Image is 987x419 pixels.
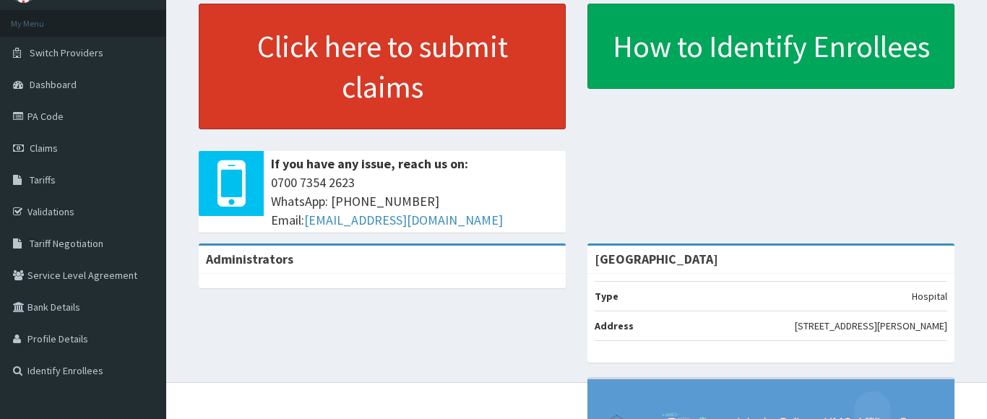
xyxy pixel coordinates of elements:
a: [EMAIL_ADDRESS][DOMAIN_NAME] [304,212,503,228]
p: Hospital [912,289,947,303]
span: Dashboard [30,78,77,91]
span: Tariff Negotiation [30,237,103,250]
span: Tariffs [30,173,56,186]
span: Switch Providers [30,46,103,59]
p: [STREET_ADDRESS][PERSON_NAME] [795,319,947,333]
b: Administrators [206,251,293,267]
a: How to Identify Enrollees [587,4,954,89]
span: 0700 7354 2623 WhatsApp: [PHONE_NUMBER] Email: [271,173,559,229]
strong: [GEOGRAPHIC_DATA] [595,251,718,267]
a: Click here to submit claims [199,4,566,129]
b: If you have any issue, reach us on: [271,155,468,172]
span: Claims [30,142,58,155]
b: Address [595,319,634,332]
b: Type [595,290,619,303]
